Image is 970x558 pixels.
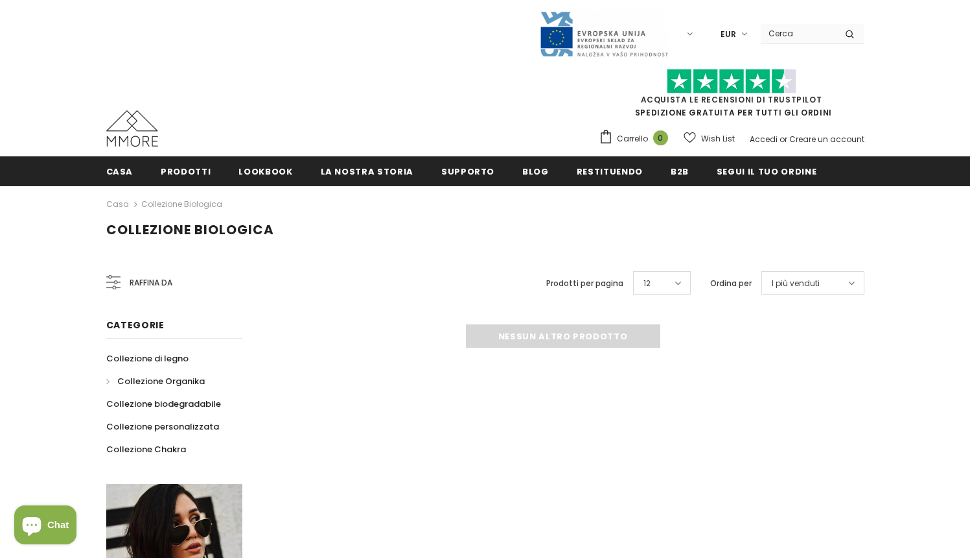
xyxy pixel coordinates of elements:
a: Collezione personalizzata [106,415,219,438]
span: Raffina da [130,276,172,290]
span: I più venduti [772,277,820,290]
a: Collezione Organika [106,370,205,393]
span: Collezione Organika [117,375,205,387]
span: Collezione biologica [106,221,274,239]
a: Collezione Chakra [106,438,186,461]
span: Carrello [617,132,648,145]
a: Casa [106,197,129,212]
a: Restituendo [577,156,643,186]
span: Prodotti [161,165,211,178]
span: La nostra storia [321,165,413,178]
a: Collezione biodegradabile [106,393,221,415]
span: Collezione personalizzata [106,420,219,433]
span: Collezione Chakra [106,443,186,455]
a: Acquista le recensioni di TrustPilot [641,94,822,105]
a: La nostra storia [321,156,413,186]
a: Carrello 0 [599,129,675,149]
a: B2B [671,156,689,186]
img: Fidati di Pilot Stars [667,69,796,94]
a: Wish List [684,127,735,150]
span: Collezione di legno [106,352,189,365]
span: SPEDIZIONE GRATUITA PER TUTTI GLI ORDINI [599,75,864,118]
a: Accedi [750,134,778,145]
label: Ordina per [710,277,752,290]
span: Restituendo [577,165,643,178]
img: Javni Razpis [539,10,669,58]
span: Wish List [701,132,735,145]
a: Prodotti [161,156,211,186]
a: Creare un account [789,134,864,145]
a: Lookbook [238,156,292,186]
span: supporto [441,165,494,178]
span: 0 [653,130,668,145]
span: Collezione biodegradabile [106,398,221,410]
input: Search Site [761,24,835,43]
inbox-online-store-chat: Shopify online store chat [10,505,80,548]
span: Lookbook [238,165,292,178]
span: B2B [671,165,689,178]
label: Prodotti per pagina [546,277,623,290]
span: EUR [721,28,736,41]
a: Segui il tuo ordine [717,156,816,186]
span: Categorie [106,319,165,332]
span: Blog [522,165,549,178]
span: or [779,134,787,145]
a: Collezione di legno [106,347,189,370]
span: Segui il tuo ordine [717,165,816,178]
a: Blog [522,156,549,186]
a: supporto [441,156,494,186]
span: 12 [643,277,651,290]
img: Casi MMORE [106,110,158,147]
a: Javni Razpis [539,28,669,39]
a: Casa [106,156,133,186]
span: Casa [106,165,133,178]
a: Collezione biologica [141,199,222,210]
